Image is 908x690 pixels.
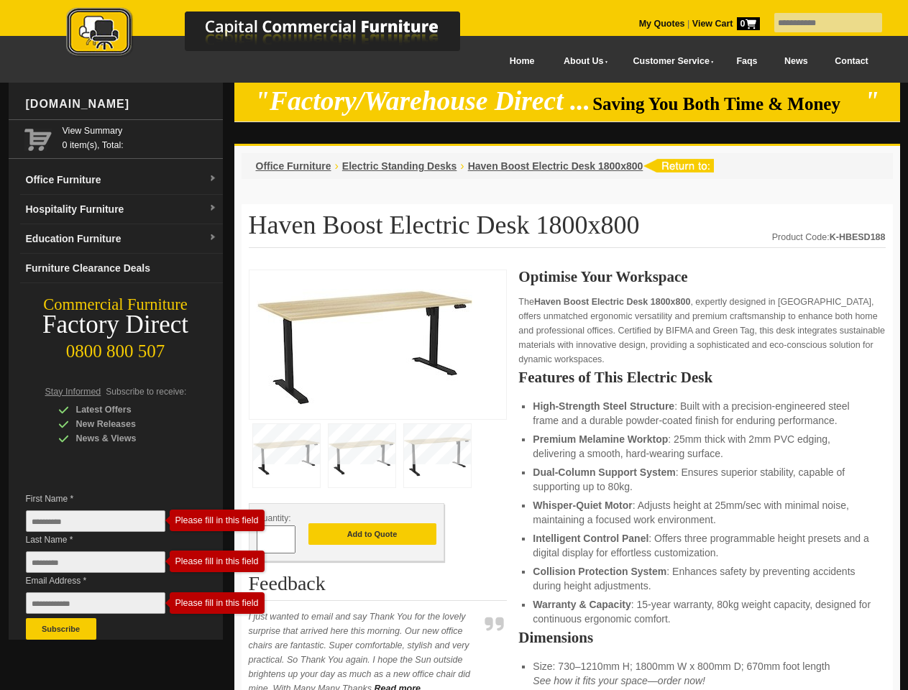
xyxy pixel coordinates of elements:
a: Office Furnituredropdown [20,165,223,195]
strong: Intelligent Control Panel [533,533,648,544]
input: First Name * [26,510,165,532]
a: Haven Boost Electric Desk 1800x800 [468,160,643,172]
span: Subscribe to receive: [106,387,186,397]
img: dropdown [208,175,217,183]
button: Subscribe [26,618,96,640]
div: [DOMAIN_NAME] [20,83,223,126]
img: dropdown [208,204,217,213]
div: Please fill in this field [175,598,259,608]
h2: Features of This Electric Desk [518,370,885,385]
strong: High-Strength Steel Structure [533,400,674,412]
li: : Offers three programmable height presets and a digital display for effortless customization. [533,531,871,560]
a: Hospitality Furnituredropdown [20,195,223,224]
strong: Warranty & Capacity [533,599,630,610]
strong: K-HBESD188 [830,232,886,242]
li: › [335,159,339,173]
span: Last Name * [26,533,187,547]
span: Saving You Both Time & Money [592,94,862,114]
li: : Built with a precision-engineered steel frame and a durable powder-coated finish for enduring p... [533,399,871,428]
div: Please fill in this field [175,556,259,566]
em: " [864,86,879,116]
a: About Us [548,45,617,78]
p: The , expertly designed in [GEOGRAPHIC_DATA], offers unmatched ergonomic versatility and premium ... [518,295,885,367]
h2: Feedback [249,573,508,601]
img: Haven Boost Electric Desk 1800x800: adjustable height steel frame, 25mm melamine top, 80kg capaci... [257,277,472,408]
h2: Optimise Your Workspace [518,270,885,284]
li: : Adjusts height at 25mm/sec with minimal noise, maintaining a focused work environment. [533,498,871,527]
div: Please fill in this field [175,515,259,525]
strong: Premium Melamine Worktop [533,433,668,445]
a: Furniture Clearance Deals [20,254,223,283]
a: Education Furnituredropdown [20,224,223,254]
strong: Haven Boost Electric Desk 1800x800 [534,297,691,307]
h1: Haven Boost Electric Desk 1800x800 [249,211,886,248]
li: › [460,159,464,173]
div: Product Code: [772,230,886,244]
div: Factory Direct [9,315,223,335]
a: Electric Standing Desks [342,160,457,172]
strong: Whisper-Quiet Motor [533,500,632,511]
li: Size: 730–1210mm H; 1800mm W x 800mm D; 670mm foot length [533,659,871,688]
div: 0800 800 507 [9,334,223,362]
span: Email Address * [26,574,187,588]
li: : 15-year warranty, 80kg weight capacity, designed for continuous ergonomic comfort. [533,597,871,626]
input: Email Address * [26,592,165,614]
div: News & Views [58,431,195,446]
strong: Collision Protection System [533,566,666,577]
a: Office Furniture [256,160,331,172]
h2: Dimensions [518,630,885,645]
em: "Factory/Warehouse Direct ... [254,86,590,116]
button: Add to Quote [308,523,436,545]
li: : Ensures superior stability, capable of supporting up to 80kg. [533,465,871,494]
a: View Cart0 [689,19,759,29]
input: Last Name * [26,551,165,573]
div: Latest Offers [58,402,195,417]
a: Capital Commercial Furniture Logo [27,7,530,64]
a: Contact [821,45,881,78]
img: dropdown [208,234,217,242]
li: : 25mm thick with 2mm PVC edging, delivering a smooth, hard-wearing surface. [533,432,871,461]
a: Customer Service [617,45,723,78]
li: : Enhances safety by preventing accidents during height adjustments. [533,564,871,593]
span: Quantity: [257,513,291,523]
strong: Dual-Column Support System [533,466,675,478]
a: News [771,45,821,78]
a: Faqs [723,45,771,78]
img: return to [643,159,714,172]
span: 0 item(s), Total: [63,124,217,150]
a: View Summary [63,124,217,138]
div: New Releases [58,417,195,431]
em: See how it fits your space—order now! [533,675,705,686]
span: First Name * [26,492,187,506]
span: Stay Informed [45,387,101,397]
img: Capital Commercial Furniture Logo [27,7,530,60]
a: My Quotes [639,19,685,29]
div: Commercial Furniture [9,295,223,315]
strong: View Cart [692,19,760,29]
span: 0 [737,17,760,30]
